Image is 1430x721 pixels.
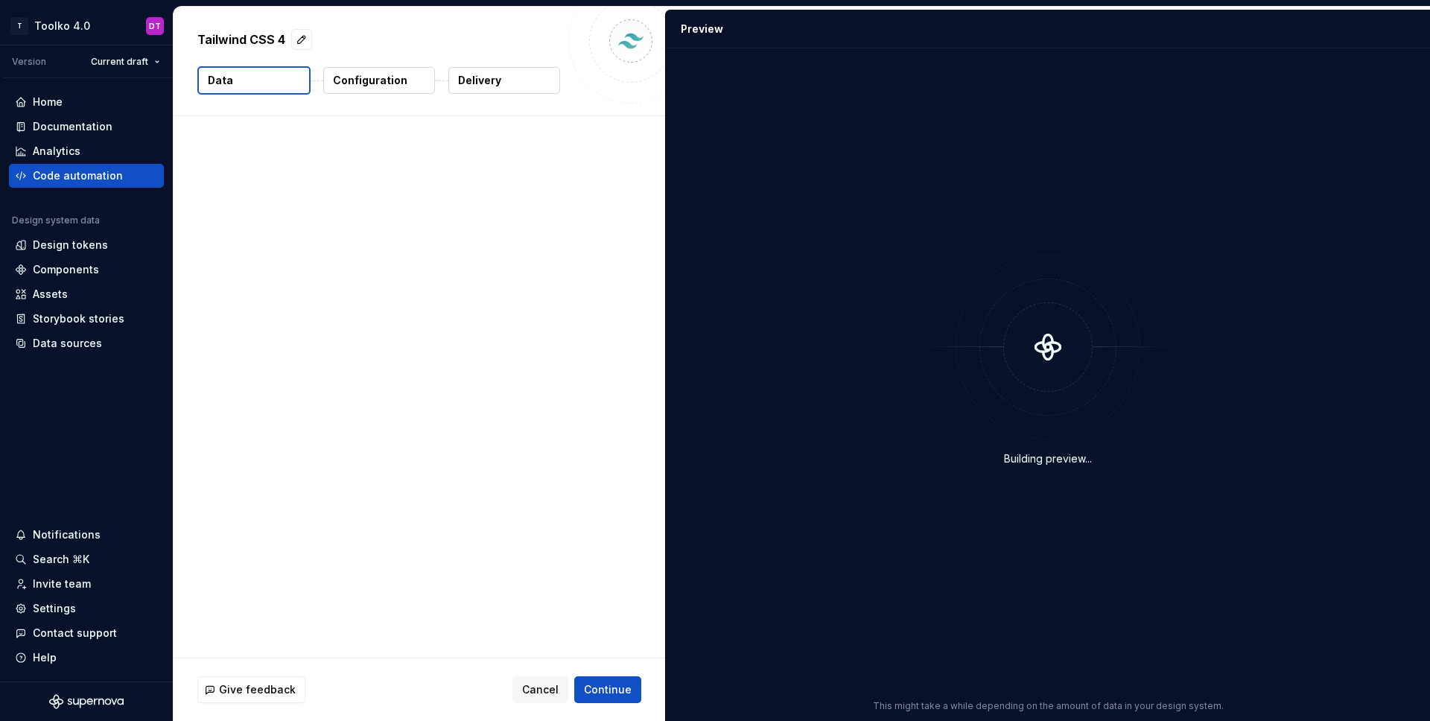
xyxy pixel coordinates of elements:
div: Analytics [33,144,80,159]
span: Cancel [522,682,559,697]
div: Contact support [33,626,117,641]
button: Help [9,646,164,670]
div: Data sources [33,336,102,351]
a: Design tokens [9,233,164,257]
div: Design system data [12,215,100,226]
p: This might take a while depending on the amount of data in your design system. [873,700,1224,712]
span: Current draft [91,56,148,68]
a: Code automation [9,164,164,188]
div: DT [149,20,161,32]
button: Data [197,66,311,95]
button: TToolko 4.0DT [3,10,170,42]
a: Documentation [9,115,164,139]
div: Code automation [33,168,123,183]
div: Home [33,95,63,109]
a: Settings [9,597,164,620]
button: Cancel [512,676,568,703]
button: Contact support [9,621,164,645]
a: Storybook stories [9,307,164,331]
div: Version [12,56,46,68]
a: Analytics [9,139,164,163]
div: Settings [33,601,76,616]
a: Assets [9,282,164,306]
button: Continue [574,676,641,703]
div: Design tokens [33,238,108,252]
p: Configuration [333,73,407,88]
button: Delivery [448,67,560,94]
div: Building preview... [1004,451,1092,466]
p: Delivery [458,73,501,88]
button: Search ⌘K [9,547,164,571]
a: Components [9,258,164,282]
a: Invite team [9,572,164,596]
p: Data [208,73,233,88]
div: Invite team [33,577,91,591]
div: Preview [681,22,723,36]
button: Give feedback [197,676,305,703]
div: Notifications [33,527,101,542]
div: T [10,17,28,35]
div: Assets [33,287,68,302]
a: Home [9,90,164,114]
button: Notifications [9,523,164,547]
div: Toolko 4.0 [34,19,90,34]
span: Continue [584,682,632,697]
button: Current draft [84,51,167,72]
svg: Supernova Logo [49,694,124,709]
a: Data sources [9,331,164,355]
div: Components [33,262,99,277]
div: Help [33,650,57,665]
div: Documentation [33,119,112,134]
span: Give feedback [219,682,296,697]
div: Storybook stories [33,311,124,326]
p: Tailwind CSS 4 [197,31,285,48]
button: Configuration [323,67,435,94]
div: Search ⌘K [33,552,89,567]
